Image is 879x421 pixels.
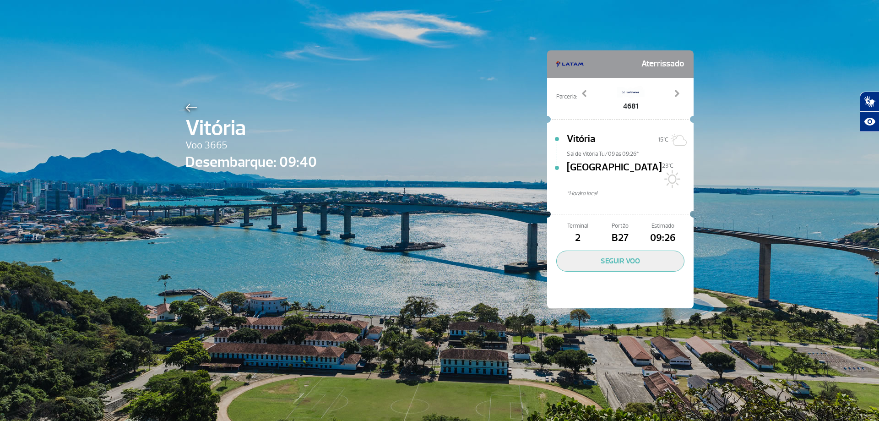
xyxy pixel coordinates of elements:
[599,222,641,230] span: Portão
[860,92,879,132] div: Plugin de acessibilidade da Hand Talk.
[556,251,684,272] button: SEGUIR VOO
[617,101,645,112] span: 4681
[860,92,879,112] button: Abrir tradutor de língua de sinais.
[567,160,662,189] span: [GEOGRAPHIC_DATA]
[599,230,641,246] span: B27
[658,136,668,143] span: 15°C
[662,162,673,169] span: 23°C
[860,112,879,132] button: Abrir recursos assistivos.
[641,55,684,73] span: Aterrissado
[567,189,694,198] span: *Horáro local
[556,230,599,246] span: 2
[185,138,317,153] span: Voo 3665
[556,222,599,230] span: Terminal
[642,222,684,230] span: Estimado
[567,131,595,150] span: Vitória
[567,150,694,156] span: Sai de Vitória Tu/09 às 09:26*
[662,170,680,188] img: Sol
[668,131,687,149] img: Sol com muitas nuvens
[556,93,577,101] span: Parceria:
[642,230,684,246] span: 09:26
[185,112,317,145] span: Vitória
[185,151,317,173] span: Desembarque: 09:40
